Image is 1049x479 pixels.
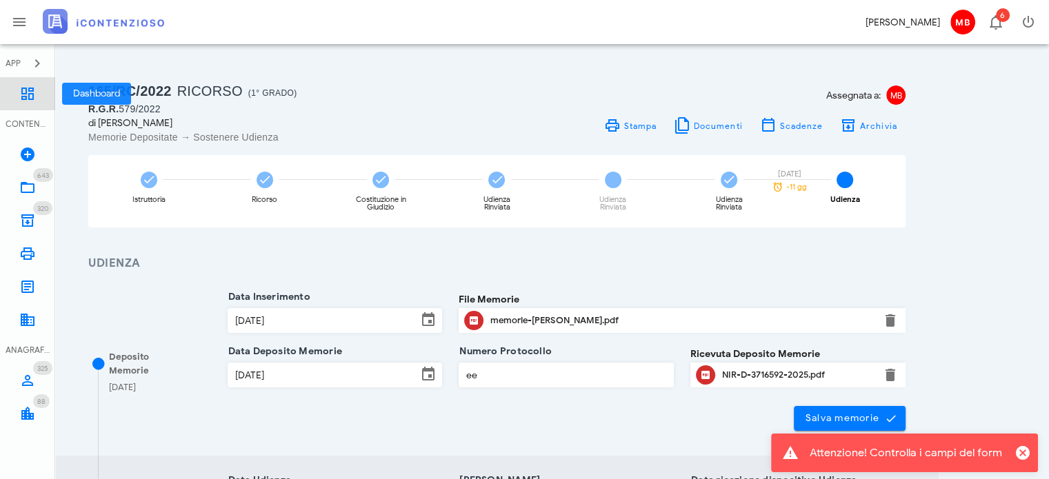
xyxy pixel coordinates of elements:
label: Numero Protocollo [455,345,552,358]
button: Documenti [665,116,751,135]
label: Data Deposito Memorie [224,345,342,358]
span: Distintivo [33,168,53,182]
div: Udienza Rinviata [587,196,639,211]
span: Distintivo [33,394,50,408]
button: Chiudi [1013,443,1032,462]
a: Stampa [595,116,665,135]
span: Salva memorie [805,412,895,425]
span: 7 [837,172,853,188]
button: Archivia [831,116,906,135]
img: logo-text-2x.png [43,9,164,34]
div: Istruttoria [132,196,166,203]
span: 165/RC/2022 [88,83,172,99]
div: NIR-D-3716592-2025.pdf [722,369,874,380]
div: Memorie Depositate → Sostenere Udienza [88,130,489,144]
div: Clicca per aprire un'anteprima del file o scaricarlo [722,364,874,386]
span: Scadenze [779,121,823,131]
div: Udienza Rinviata [703,196,755,211]
button: MB [946,6,979,39]
span: Distintivo [33,201,52,215]
span: R.G.R. [88,103,119,114]
label: File Memorie [459,292,519,307]
span: Distintivo [33,361,52,375]
span: Assegnata a: [826,88,881,103]
span: Documenti [693,121,743,131]
div: ANAGRAFICA [6,344,50,356]
div: di [PERSON_NAME] [88,116,489,130]
div: memorie-[PERSON_NAME].pdf [490,315,874,326]
div: [DATE] [765,170,813,178]
span: Archivia [859,121,897,131]
button: Elimina [882,312,899,329]
button: Elimina [882,367,899,383]
button: Scadenze [751,116,832,135]
span: 643 [37,171,49,180]
input: Numero Protocollo [459,363,673,387]
div: Ricorso [252,196,277,203]
div: Deposito Memorie [109,350,190,377]
span: Distintivo [996,8,1010,22]
div: Udienza Rinviata [471,196,523,211]
span: MB [950,10,975,34]
div: 579/2022 [88,102,489,116]
div: [DATE] [109,380,136,394]
div: Costituzione in Giudizio [355,196,407,211]
h3: Udienza [88,255,906,272]
button: Distintivo [979,6,1012,39]
span: Ricorso [177,83,243,99]
div: Udienza [830,196,860,203]
span: 5 [605,172,621,188]
div: Attenzione! Controlla i campi del form [810,445,1002,461]
span: -11 gg [786,183,806,191]
label: Ricevuta Deposito Memorie [690,347,820,361]
span: 325 [37,364,48,373]
label: Data Inserimento [224,290,310,304]
span: Stampa [623,121,657,131]
span: 88 [37,397,46,406]
div: Clicca per aprire un'anteprima del file o scaricarlo [490,309,874,332]
button: Salva memorie [794,406,906,431]
button: Clicca per aprire un'anteprima del file o scaricarlo [696,365,715,385]
span: MB [886,85,906,105]
span: (1° Grado) [248,88,297,98]
div: [PERSON_NAME] [866,15,940,30]
span: 320 [37,204,48,213]
div: CONTENZIOSO [6,118,50,130]
button: Clicca per aprire un'anteprima del file o scaricarlo [464,311,483,330]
